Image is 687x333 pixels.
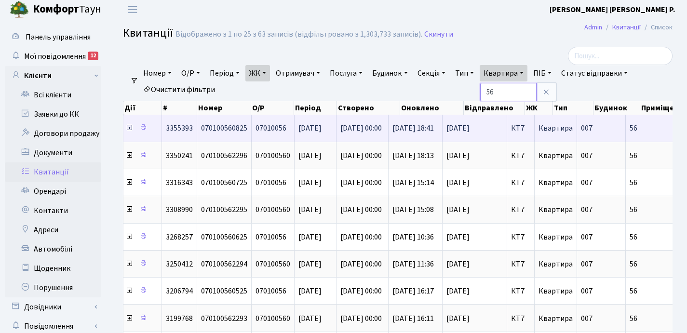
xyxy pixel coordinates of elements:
div: 12 [88,52,98,60]
span: Квартира [539,150,573,161]
span: [DATE] 15:14 [392,177,434,188]
span: 3250412 [166,259,193,269]
a: Клієнти [5,66,101,85]
span: 070100562293 [201,313,247,324]
span: Квартира [539,204,573,215]
span: 56 [630,233,684,241]
span: 070100560725 [201,177,247,188]
span: Квитанції [123,25,173,41]
th: Відправлено [464,101,525,115]
span: [DATE] 16:17 [392,286,434,296]
a: Договори продажу [5,124,101,143]
th: ЖК [525,101,553,115]
span: 56 [630,287,684,295]
span: Квартира [539,177,573,188]
a: Секція [414,65,449,81]
span: 07010056 [256,286,286,296]
a: Квитанції [5,162,101,182]
a: Admin [584,22,602,32]
li: Список [641,22,673,33]
a: Порушення [5,278,101,297]
span: [DATE] 10:36 [392,232,434,242]
span: 007 [581,123,593,133]
span: [DATE] 11:36 [392,259,434,269]
th: # [162,101,197,115]
span: 070100560 [256,204,290,215]
a: Очистити фільтри [139,81,219,98]
a: Щоденник [5,259,101,278]
span: Мої повідомлення [24,51,86,62]
span: 56 [630,260,684,268]
span: 007 [581,232,593,242]
span: 56 [630,206,684,213]
span: 56 [630,315,684,322]
span: Квартира [539,286,573,296]
a: Мої повідомлення12 [5,47,101,66]
span: 3206794 [166,286,193,296]
span: 07010056 [256,177,286,188]
span: [DATE] 00:00 [340,259,382,269]
input: Пошук... [568,47,673,65]
span: КТ7 [511,179,530,186]
div: Відображено з 1 по 25 з 63 записів (відфільтровано з 1,303,733 записів). [175,30,422,39]
span: 007 [581,204,593,215]
b: Комфорт [33,1,79,17]
span: [DATE] 00:00 [340,313,382,324]
span: [DATE] [446,287,503,295]
span: [DATE] 15:08 [392,204,434,215]
button: Переключити навігацію [121,1,145,17]
a: [PERSON_NAME] [PERSON_NAME] Р. [550,4,675,15]
span: КТ7 [511,206,530,213]
span: 070100560 [256,313,290,324]
span: 007 [581,259,593,269]
a: Автомобілі [5,240,101,259]
a: О/Р [177,65,204,81]
span: [DATE] [298,150,322,161]
span: [DATE] [298,204,322,215]
a: Статус відправки [557,65,632,81]
span: Квартира [539,123,573,133]
a: Заявки до КК [5,105,101,124]
th: Оновлено [400,101,464,115]
span: 070100562296 [201,150,247,161]
span: КТ7 [511,124,530,132]
span: Квартира [539,259,573,269]
a: Скинути [424,30,453,39]
span: Панель управління [26,32,91,42]
span: 56 [630,179,684,186]
span: 070100560825 [201,123,247,133]
span: 070100560625 [201,232,247,242]
span: КТ7 [511,315,530,322]
th: Період [294,101,337,115]
a: Орендарі [5,182,101,201]
th: Будинок [593,101,640,115]
span: 3316343 [166,177,193,188]
span: КТ7 [511,260,530,268]
span: Квартира [539,313,573,324]
a: Номер [139,65,175,81]
span: [DATE] 00:00 [340,232,382,242]
a: Контакти [5,201,101,220]
a: Документи [5,143,101,162]
a: Квартира [480,65,527,81]
a: Тип [451,65,478,81]
span: [DATE] 00:00 [340,177,382,188]
span: 070100562295 [201,204,247,215]
span: [DATE] [446,260,503,268]
span: [DATE] [298,232,322,242]
a: Панель управління [5,27,101,47]
span: [DATE] [446,206,503,213]
span: [DATE] 00:00 [340,150,382,161]
span: 070100560 [256,150,290,161]
span: 007 [581,177,593,188]
th: Дії [123,101,162,115]
a: Послуга [326,65,366,81]
span: Таун [33,1,101,18]
span: 3355393 [166,123,193,133]
a: Довідники [5,297,101,317]
span: 007 [581,313,593,324]
th: О/Р [251,101,294,115]
span: 070100562294 [201,259,247,269]
span: [DATE] [298,177,322,188]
